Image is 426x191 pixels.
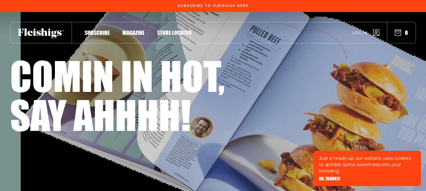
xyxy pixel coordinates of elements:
[178,4,248,8] span: Subscribe To Fleishigs Here
[319,155,416,174] p: Just a heads-up: our website uses cookies to sprinkle some sweetness into your browsing.
[85,28,110,37] a: Subscribe
[122,28,144,37] a: Magazine
[85,29,110,36] span: Subscribe
[353,30,379,36] a: Log in
[157,29,192,36] span: Store locator
[177,4,250,7] a: Subscribe To Fleishigs Here
[319,177,340,181] button: OK, THANKS!
[157,28,192,37] a: Store locator
[395,29,408,36] button: 0
[10,56,225,95] h1: Comin in hot,
[122,29,144,36] span: Magazine
[353,31,368,35] span: Log in
[10,95,191,134] h1: Say ahhhh!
